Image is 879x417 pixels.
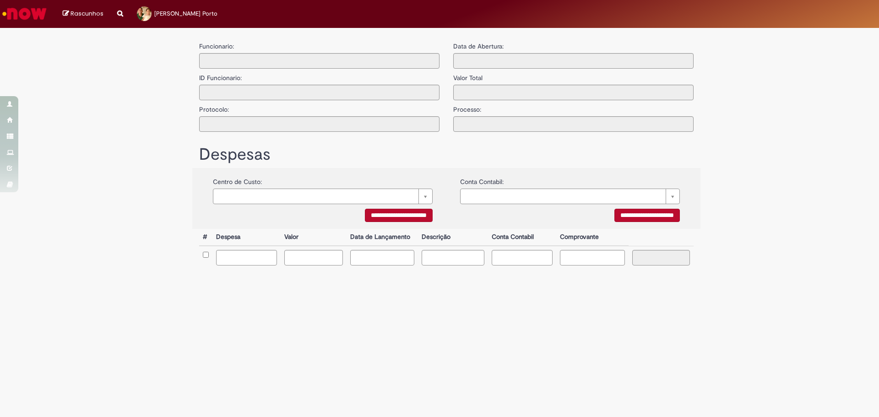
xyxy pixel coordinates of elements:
[453,69,483,82] label: Valor Total
[460,189,680,204] a: Limpar campo {0}
[347,229,418,246] th: Data de Lançamento
[213,173,262,186] label: Centro de Custo:
[199,100,229,114] label: Protocolo:
[199,69,242,82] label: ID Funcionario:
[199,146,694,164] h1: Despesas
[556,229,629,246] th: Comprovante
[63,10,103,18] a: Rascunhos
[453,42,504,51] label: Data de Abertura:
[453,100,481,114] label: Processo:
[199,229,212,246] th: #
[199,42,234,51] label: Funcionario:
[213,189,433,204] a: Limpar campo {0}
[418,229,488,246] th: Descrição
[460,173,504,186] label: Conta Contabil:
[154,10,217,17] span: [PERSON_NAME] Porto
[281,229,346,246] th: Valor
[212,229,281,246] th: Despesa
[1,5,48,23] img: ServiceNow
[488,229,556,246] th: Conta Contabil
[71,9,103,18] span: Rascunhos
